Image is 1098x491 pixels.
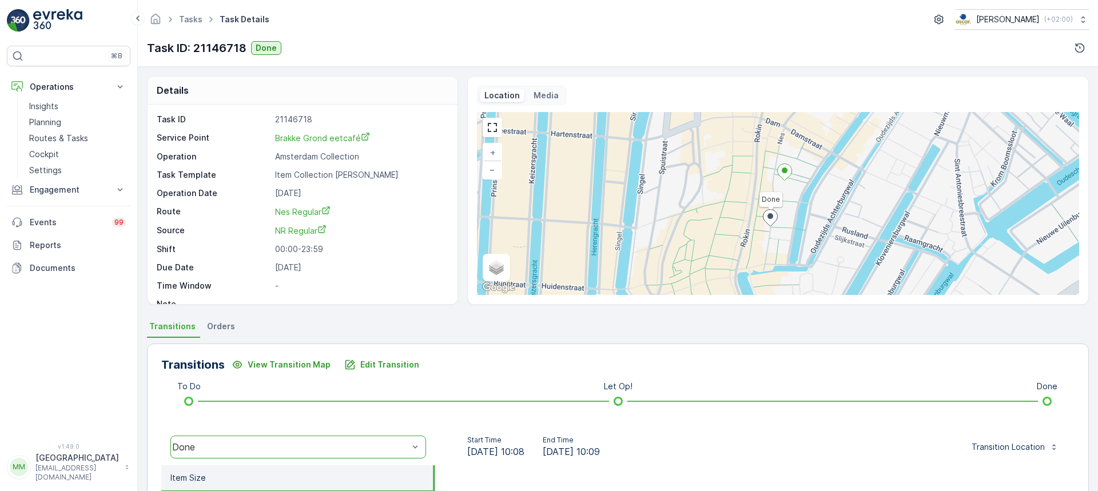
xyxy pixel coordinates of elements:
p: 99 [114,218,124,227]
a: Insights [25,98,130,114]
a: NR Regular [275,225,445,237]
p: Shift [157,243,270,255]
button: Operations [7,75,130,98]
a: Zoom Out [484,161,501,178]
p: Task ID: 21146718 [147,39,246,57]
p: Transitions [161,356,225,373]
a: View Fullscreen [484,119,501,136]
p: 00:00-23:59 [275,243,445,255]
p: Done [256,42,277,54]
a: Routes & Tasks [25,130,130,146]
img: basis-logo_rgb2x.png [955,13,972,26]
button: Engagement [7,178,130,201]
p: Details [157,83,189,97]
a: Cockpit [25,146,130,162]
p: Time Window [157,280,270,292]
p: Operations [30,81,108,93]
span: [DATE] 10:08 [467,445,524,458]
p: Media [534,90,559,101]
p: To Do [177,381,201,392]
p: Item Collection [PERSON_NAME] [275,169,445,181]
p: Location [484,90,520,101]
p: Note [157,298,270,310]
p: Transition Location [972,441,1045,453]
p: Route [157,206,270,218]
p: Edit Transition [360,359,419,370]
p: Done [1037,381,1057,392]
span: − [490,165,495,174]
a: Zoom In [484,144,501,161]
span: Orders [207,321,235,332]
p: [PERSON_NAME] [976,14,1040,25]
p: Events [30,217,105,228]
a: Tasks [179,14,202,24]
p: Service Point [157,132,270,144]
a: Settings [25,162,130,178]
p: Settings [29,165,62,176]
a: Open this area in Google Maps (opens a new window) [480,280,518,295]
p: Task Template [157,169,270,181]
span: [DATE] 10:09 [543,445,600,458]
p: Operation Date [157,187,270,199]
a: Planning [25,114,130,130]
p: ( +02:00 ) [1044,15,1073,24]
button: MM[GEOGRAPHIC_DATA][EMAIL_ADDRESS][DOMAIN_NAME] [7,452,130,482]
p: Documents [30,262,126,274]
p: [DATE] [275,262,445,273]
span: NR Regular [275,226,327,235]
p: [GEOGRAPHIC_DATA] [35,452,119,464]
span: Nes Regular [275,207,331,217]
p: View Transition Map [248,359,331,370]
img: Google [480,280,518,295]
p: - [275,280,445,292]
span: v 1.49.0 [7,443,130,450]
button: Transition Location [965,438,1065,456]
div: MM [10,458,28,476]
a: Documents [7,257,130,280]
p: Amsterdam Collection [275,151,445,162]
p: Engagement [30,184,108,195]
img: logo_light-DOdMpM7g.png [33,9,82,32]
p: Due Date [157,262,270,273]
img: logo [7,9,30,32]
button: View Transition Map [225,356,337,374]
span: Brakke Grond eetcafé [275,133,370,143]
p: Reports [30,239,126,251]
p: Start Time [467,436,524,445]
button: Edit Transition [337,356,426,374]
p: Task ID [157,114,270,125]
p: [DATE] [275,187,445,199]
p: Insights [29,101,58,112]
div: Done [172,442,408,452]
a: Homepage [149,17,162,27]
button: [PERSON_NAME](+02:00) [955,9,1089,30]
p: Routes & Tasks [29,133,88,144]
a: Brakke Grond eetcafé [275,132,445,144]
p: Planning [29,117,61,128]
span: Transitions [149,321,196,332]
span: Task Details [217,14,272,25]
p: Item Size [170,472,206,484]
span: + [490,147,495,157]
button: Done [251,41,281,55]
p: Source [157,225,270,237]
a: Reports [7,234,130,257]
p: Cockpit [29,149,59,160]
p: End Time [543,436,600,445]
p: ⌘B [111,51,122,61]
a: Events99 [7,211,130,234]
a: Nes Regular [275,206,445,218]
p: Let Op! [604,381,632,392]
p: 21146718 [275,114,445,125]
p: Operation [157,151,270,162]
a: Layers [484,255,509,280]
p: - [275,298,445,310]
p: [EMAIL_ADDRESS][DOMAIN_NAME] [35,464,119,482]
